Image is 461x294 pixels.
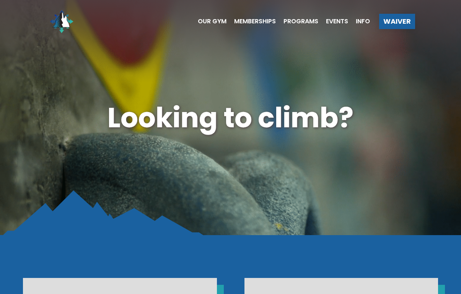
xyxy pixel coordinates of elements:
[234,18,276,24] span: Memberships
[276,18,318,24] a: Programs
[23,98,438,137] h1: Looking to climb?
[318,18,348,24] a: Events
[283,18,318,24] span: Programs
[326,18,348,24] span: Events
[198,18,226,24] span: Our Gym
[348,18,370,24] a: Info
[226,18,276,24] a: Memberships
[356,18,370,24] span: Info
[190,18,226,24] a: Our Gym
[383,18,411,25] span: Waiver
[46,6,77,37] img: North Wall Logo
[379,14,415,29] a: Waiver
